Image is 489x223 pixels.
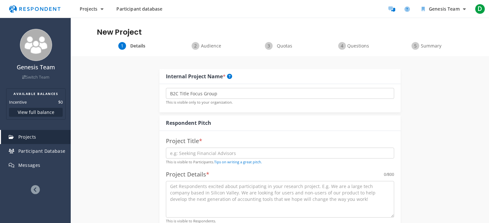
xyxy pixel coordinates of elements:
[9,99,27,105] dt: Incentive
[97,42,170,50] div: Details
[9,91,63,96] h2: AVAILABLE BALANCES
[243,42,317,50] div: Quotas
[474,3,486,15] button: D
[317,42,390,50] div: Questions
[58,99,63,105] dd: $0
[475,4,485,14] span: D
[18,162,41,168] span: Messages
[116,6,162,12] span: Participant database
[384,171,386,178] div: 0
[5,3,64,15] img: respondent-logo.png
[18,148,66,154] span: Participant Database
[421,43,442,49] span: Summary
[401,3,414,15] a: Help and support
[111,3,168,15] a: Participant database
[429,6,460,12] span: Genesis Team
[166,119,211,127] div: Respondent Pitch
[166,159,262,164] small: This is visible to Participants.
[467,182,483,197] iframe: Intercom live chat
[170,42,243,50] div: Audience
[416,3,471,15] button: Genesis Team
[18,134,36,140] span: Projects
[166,73,232,80] div: Internal Project Name
[9,108,63,117] button: View full balance
[80,6,97,12] span: Projects
[166,148,394,159] input: e.g: Seeking Financial Advisors
[274,43,295,49] span: Quotas
[20,29,52,61] img: team_avatar_256.png
[166,88,394,99] input: e.g: Q1 NPS detractors
[166,171,209,178] h4: Project Details
[75,3,109,15] button: Projects
[384,171,394,178] div: /800
[385,3,398,15] a: Message participants
[166,100,233,105] small: This is visible only to your organization.
[390,42,463,50] div: Summary
[6,88,66,120] section: Balance summary
[97,28,463,37] h1: New Project
[201,43,222,49] span: Audience
[166,138,394,144] h4: Project Title
[347,43,368,49] span: Questions
[127,43,149,49] span: Details
[4,64,68,71] h4: Genesis Team
[22,74,50,80] a: Switch Team
[214,159,262,164] a: Tips on writing a great pitch.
